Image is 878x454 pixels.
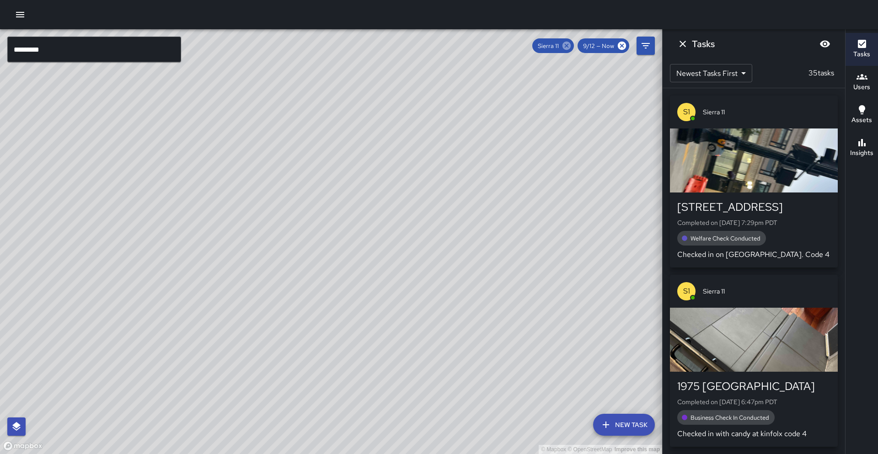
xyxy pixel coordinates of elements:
span: Sierra 11 [532,42,564,50]
div: 9/12 — Now [578,38,629,53]
button: Tasks [846,33,878,66]
span: Welfare Check Conducted [685,235,766,242]
button: Insights [846,132,878,165]
button: Blur [816,35,834,53]
h6: Insights [850,148,873,158]
p: 35 tasks [805,68,838,79]
h6: Tasks [692,37,715,51]
p: S1 [683,107,690,118]
h6: Tasks [853,49,870,59]
button: New Task [593,414,655,436]
div: Newest Tasks First [670,64,752,82]
span: Business Check In Conducted [685,414,775,422]
h6: Users [853,82,870,92]
span: 9/12 — Now [578,42,620,50]
p: Checked in with candy at kinfolx code 4 [677,428,830,439]
button: Dismiss [674,35,692,53]
button: S1Sierra 11[STREET_ADDRESS]Completed on [DATE] 7:29pm PDTWelfare Check ConductedChecked in on [GE... [670,96,838,267]
button: Assets [846,99,878,132]
button: Users [846,66,878,99]
p: S1 [683,286,690,297]
h6: Assets [851,115,872,125]
p: Checked in on [GEOGRAPHIC_DATA]. Code 4 [677,249,830,260]
span: Sierra 11 [703,287,830,296]
button: Filters [637,37,655,55]
p: Completed on [DATE] 7:29pm PDT [677,218,830,227]
button: S1Sierra 111975 [GEOGRAPHIC_DATA]Completed on [DATE] 6:47pm PDTBusiness Check In ConductedChecked... [670,275,838,447]
div: 1975 [GEOGRAPHIC_DATA] [677,379,830,394]
div: [STREET_ADDRESS] [677,200,830,214]
p: Completed on [DATE] 6:47pm PDT [677,397,830,406]
span: Sierra 11 [703,107,830,117]
div: Sierra 11 [532,38,574,53]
